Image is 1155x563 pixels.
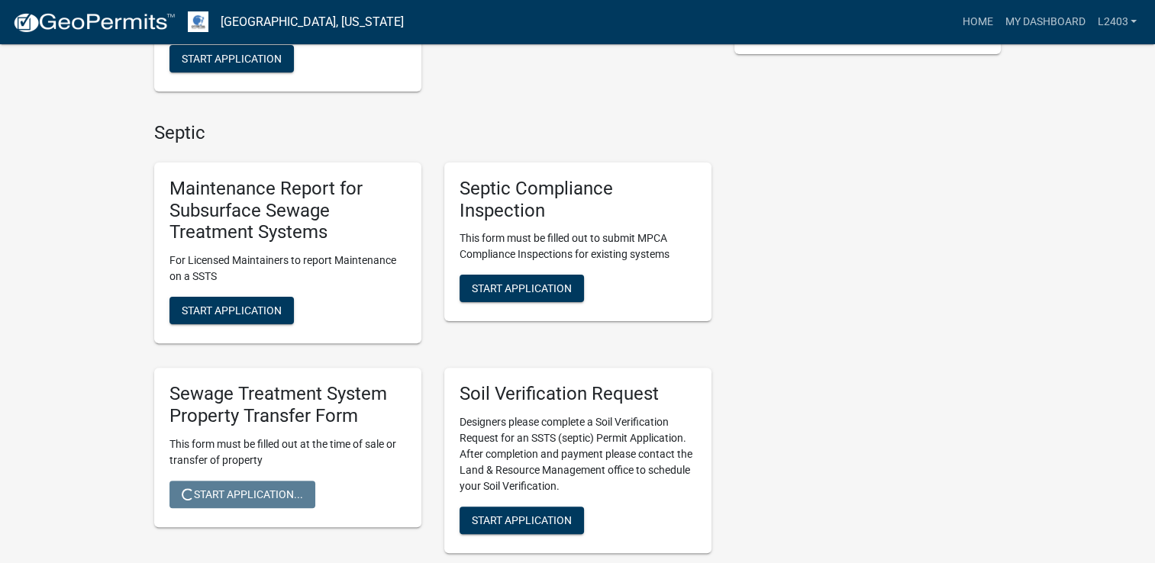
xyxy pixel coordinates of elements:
[460,230,696,262] p: This form must be filled out to submit MPCA Compliance Inspections for existing systems
[169,436,406,468] p: This form must be filled out at the time of sale or transfer of property
[169,383,406,427] h5: Sewage Treatment System Property Transfer Form
[169,178,406,243] h5: Maintenance Report for Subsurface Sewage Treatment Systems
[472,282,572,294] span: Start Application
[169,45,294,72] button: Start Application
[169,297,294,324] button: Start Application
[1091,8,1143,37] a: L2403
[460,414,696,494] p: Designers please complete a Soil Verification Request for an SSTS (septic) Permit Application. Af...
[182,487,303,500] span: Start Application...
[956,8,999,37] a: Home
[460,178,696,222] h5: Septic Compliance Inspection
[460,275,584,302] button: Start Application
[472,514,572,526] span: Start Application
[460,383,696,405] h5: Soil Verification Request
[188,11,208,32] img: Otter Tail County, Minnesota
[999,8,1091,37] a: My Dashboard
[182,53,282,65] span: Start Application
[169,481,315,508] button: Start Application...
[182,304,282,317] span: Start Application
[460,507,584,534] button: Start Application
[154,122,711,144] h4: Septic
[221,9,404,35] a: [GEOGRAPHIC_DATA], [US_STATE]
[169,253,406,285] p: For Licensed Maintainers to report Maintenance on a SSTS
